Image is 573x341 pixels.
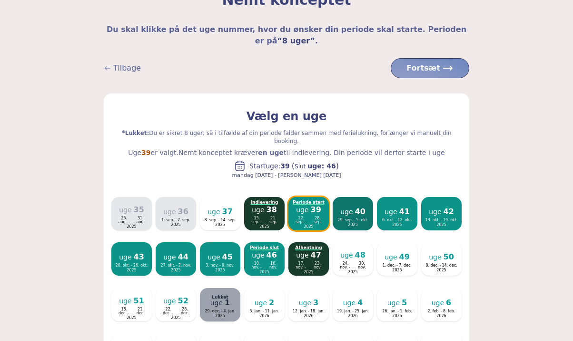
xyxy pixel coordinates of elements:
[207,207,220,217] span: uge
[262,309,265,313] span: -
[337,314,369,318] span: 2026
[115,308,133,315] span: 15. dec.
[432,298,444,308] span: uge
[399,264,412,268] span: 7. dec.
[340,207,353,217] span: uge
[206,264,222,268] span: 3. nov.
[249,162,266,170] span: Start
[178,208,188,216] span: 36
[116,264,133,268] span: 20. okt.
[355,310,369,313] span: 25. jan.
[295,245,322,250] span: Afhentning
[343,298,356,308] span: uge
[383,269,412,272] span: 2025
[265,310,279,313] span: 11. jan.
[222,253,233,261] span: 45
[217,218,221,222] span: -
[439,263,442,268] span: -
[443,218,457,222] span: 19. okt.
[255,298,267,308] span: uge
[161,223,190,227] span: 2025
[163,207,176,217] span: uge
[133,217,148,224] span: 31. aug.
[178,297,188,305] span: 52
[174,218,178,222] span: -
[104,62,141,74] a: Tilbage
[402,299,407,307] span: 5
[307,309,310,313] span: -
[337,218,356,222] span: 29. sep.
[296,250,308,260] span: uge
[210,298,223,308] span: uge
[351,309,355,313] span: -
[250,310,265,313] span: 5. jan.
[311,206,321,214] span: 39
[382,223,412,227] span: 2025
[395,263,399,268] span: -
[385,207,397,217] span: uge
[159,316,192,320] span: 2025
[220,309,224,313] span: -
[206,269,234,272] span: 2025
[440,218,443,222] span: -
[442,264,457,268] span: 14. dec.
[382,314,412,318] span: 2026
[293,314,325,318] span: 2026
[220,218,236,222] span: 14. sep.
[429,252,441,262] span: uge
[141,149,150,156] span: 39
[205,218,221,222] span: 8. sep.
[299,298,311,308] span: uge
[382,218,397,222] span: 6. okt.
[252,250,264,260] span: uge
[444,208,454,216] span: 42
[248,270,281,274] span: 2025
[160,269,191,272] span: 2025
[259,220,263,224] span: -
[443,310,455,313] span: 8. feb.
[304,265,307,269] span: -
[127,220,130,224] span: -
[355,251,366,259] span: 48
[161,218,178,222] span: 1. sep.
[178,264,191,268] span: 2. nov.
[399,253,410,261] span: 49
[159,308,178,315] span: 22. dec.
[295,163,306,170] span: Slut
[113,62,141,74] span: Tilbage
[292,270,325,274] span: 2025
[149,130,451,145] span: Du er sikret 8 uger; så i tilfælde af din periode falder sammen med ferielukning, forlænger vi ma...
[425,269,457,272] span: 2025
[357,299,363,307] span: 4
[355,208,366,216] span: 40
[248,262,266,269] span: 10. nov.
[258,149,284,156] span: en uge
[425,264,442,268] span: 8. dec.
[280,162,289,170] span: 39
[205,223,236,227] span: 2025
[178,308,192,315] span: 28. dec.
[425,223,458,227] span: 2025
[160,264,178,268] span: 27. okt.
[247,109,326,124] h3: Vælg en uge
[119,205,131,215] span: uge
[115,316,148,320] span: 2025
[383,264,399,268] span: 1. dec.
[218,263,222,268] span: -
[207,252,220,262] span: uge
[133,264,148,268] span: 26. okt.
[292,217,310,224] span: 22. sep.
[406,62,454,74] span: Fortsæt
[119,296,131,306] span: uge
[395,218,398,222] span: -
[250,314,279,318] span: 2026
[396,309,400,313] span: -
[397,218,412,222] span: 12. okt.
[292,225,325,229] span: 2025
[267,206,277,214] span: 38
[293,310,310,313] span: 12. jan.
[337,310,355,313] span: 19. jan.
[178,253,188,261] span: 44
[119,128,454,145] p: Lukket:
[178,149,445,156] span: Nemt konceptet kræver til indlevering. Din periode vil derfor starte i uge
